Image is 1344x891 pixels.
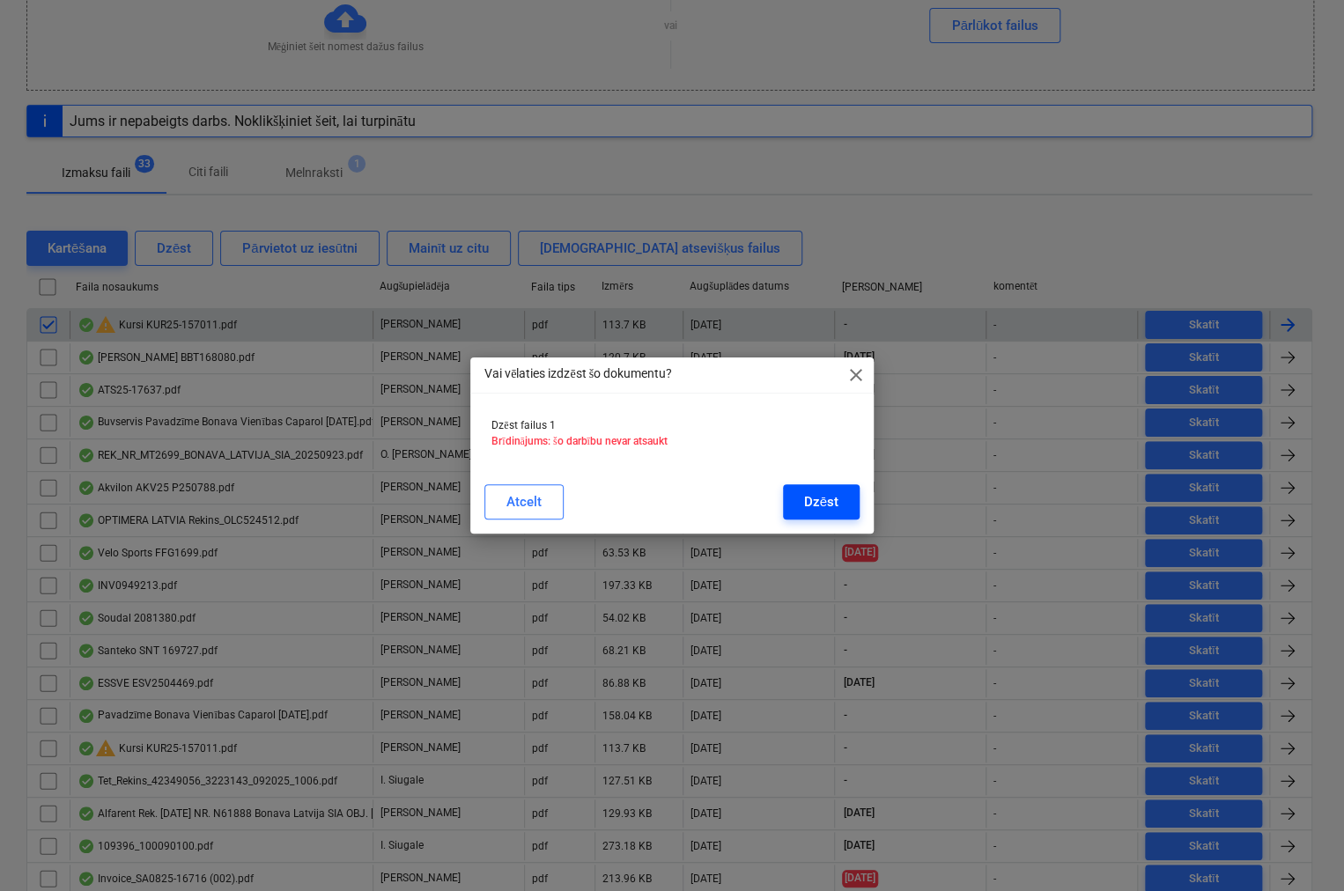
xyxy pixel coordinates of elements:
[846,364,867,386] span: close
[1256,806,1344,891] iframe: Chat Widget
[484,364,672,383] p: Vai vēlaties izdzēst šo dokumentu?
[506,490,542,513] div: Atcelt
[491,418,853,433] p: Dzēst failus 1
[491,434,853,449] p: Brīdinājums: šo darbību nevar atsaukt
[804,490,838,513] div: Dzēst
[783,484,860,519] button: Dzēst
[484,484,564,519] button: Atcelt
